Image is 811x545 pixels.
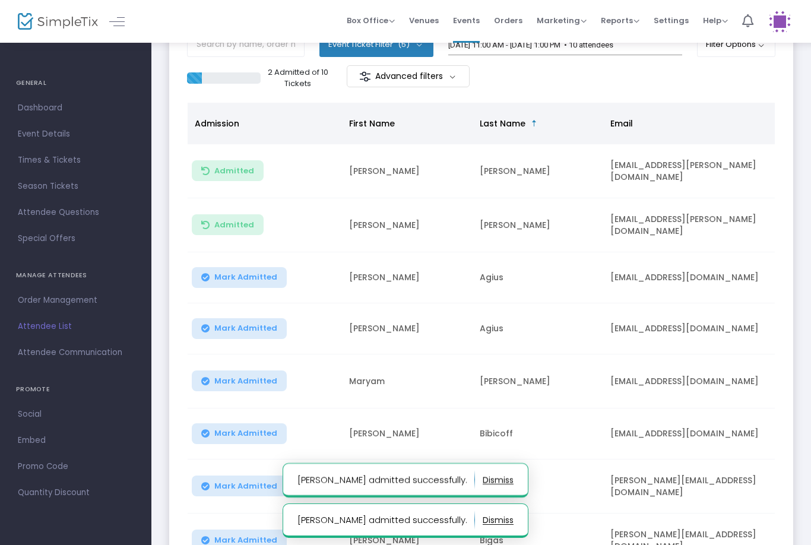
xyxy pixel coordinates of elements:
button: dismiss [483,470,514,489]
span: Events [453,5,480,36]
button: Mark Admitted [192,370,287,391]
input: Search by name, order number, email, ip address [187,33,305,57]
span: [DATE] 11:00 AM - [DATE] 1:00 PM • 10 attendees [448,40,613,49]
span: Email [610,118,633,129]
td: [EMAIL_ADDRESS][PERSON_NAME][DOMAIN_NAME] [603,198,781,252]
span: Mark Admitted [214,536,277,545]
td: [PERSON_NAME][EMAIL_ADDRESS][DOMAIN_NAME] [603,460,781,514]
span: Promo Code [18,459,134,474]
td: [EMAIL_ADDRESS][DOMAIN_NAME] [603,408,781,460]
span: Special Offers [18,231,134,246]
span: Marketing [537,15,587,26]
span: Mark Admitted [214,481,277,491]
h4: MANAGE ATTENDEES [16,264,135,287]
span: Sortable [530,119,539,128]
td: [EMAIL_ADDRESS][DOMAIN_NAME] [603,354,781,408]
td: Bigas [473,460,603,514]
span: Help [703,15,728,26]
td: Agius [473,252,603,303]
span: Season Tickets [18,179,134,194]
span: Social [18,407,134,422]
td: [PERSON_NAME] [342,198,473,252]
m-button: Advanced filters [347,65,470,87]
span: Mark Admitted [214,324,277,333]
span: Venues [409,5,439,36]
td: [EMAIL_ADDRESS][PERSON_NAME][DOMAIN_NAME] [603,144,781,198]
td: Agius [473,303,603,354]
p: 2 Admitted of 10 Tickets [265,66,331,90]
td: [PERSON_NAME] [342,303,473,354]
td: [PERSON_NAME] [342,144,473,198]
span: (5) [398,40,410,49]
td: [PERSON_NAME] [473,354,603,408]
span: Attendee Questions [18,205,134,220]
td: [PERSON_NAME] [473,144,603,198]
button: Mark Admitted [192,423,287,444]
span: Mark Admitted [214,272,277,282]
td: Bibicoff [473,408,603,460]
td: [EMAIL_ADDRESS][DOMAIN_NAME] [603,252,781,303]
span: Dashboard [18,100,134,116]
p: [PERSON_NAME] admitted successfully. [297,511,475,530]
span: Admission [195,118,239,129]
button: Admitted [192,214,264,235]
span: Embed [18,433,134,448]
span: Admitted [214,166,254,176]
button: dismiss [483,511,514,530]
span: Box Office [347,15,395,26]
span: Settings [654,5,689,36]
button: Mark Admitted [192,318,287,339]
span: Attendee Communication [18,345,134,360]
span: First Name [349,118,395,129]
span: Mark Admitted [214,429,277,438]
p: [PERSON_NAME] admitted successfully. [297,470,475,489]
span: Admitted [214,220,254,230]
span: Mark Admitted [214,376,277,386]
button: Mark Admitted [192,267,287,288]
button: Admitted [192,160,264,181]
span: Reports [601,15,639,26]
span: Order Management [18,293,134,308]
td: [PERSON_NAME] [342,408,473,460]
button: Event Ticket Filter(5) [319,33,433,56]
span: Times & Tickets [18,153,134,168]
td: [EMAIL_ADDRESS][DOMAIN_NAME] [603,303,781,354]
td: [PERSON_NAME] [473,198,603,252]
h4: GENERAL [16,71,135,95]
td: Maryam [342,354,473,408]
span: Orders [494,5,522,36]
button: Mark Admitted [192,476,287,496]
td: [PERSON_NAME] [342,460,473,514]
button: Filter Options [697,33,776,56]
img: filter [359,71,371,83]
h4: PROMOTE [16,378,135,401]
span: Attendee List [18,319,134,334]
span: Last Name [480,118,525,129]
td: [PERSON_NAME] [342,252,473,303]
span: Quantity Discount [18,485,134,500]
span: Event Details [18,126,134,142]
